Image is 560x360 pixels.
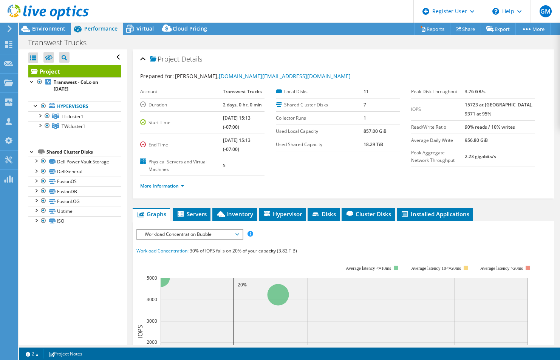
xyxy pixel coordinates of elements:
[276,88,364,95] label: Local Disks
[364,102,366,108] b: 7
[140,88,223,95] label: Account
[28,65,121,77] a: Project
[25,38,98,47] h1: Transwest Trucks
[223,102,262,108] b: 2 days, 0 hr, 0 min
[263,210,302,218] span: Hypervisor
[190,248,297,254] span: 30% of IOPS falls on 20% of your capacity (3.82 TiB)
[28,157,121,166] a: Dell Power Vault Storage
[364,88,369,95] b: 11
[492,8,499,15] svg: \n
[20,349,44,358] a: 2
[54,79,98,92] b: Transwest - CoLo on [DATE]
[346,266,391,271] tspan: Average latency <=10ms
[411,123,465,131] label: Read/Write Ratio
[136,248,189,254] span: Workload Concentration:
[28,102,121,111] a: Hypervisors
[276,114,364,122] label: Collector Runs
[136,210,166,218] span: Graphs
[176,210,207,218] span: Servers
[219,72,351,80] a: [DOMAIN_NAME][EMAIL_ADDRESS][DOMAIN_NAME]
[136,325,144,338] text: IOPS
[181,54,202,63] span: Details
[62,113,84,120] span: TLcluster1
[401,210,469,218] span: Installed Applications
[465,137,488,143] b: 956.80 GiB
[311,210,336,218] span: Disks
[345,210,391,218] span: Cluster Disks
[411,149,465,164] label: Peak Aggregate Network Throughput
[223,137,251,152] b: [DATE] 15:13 (-07:00)
[147,339,157,345] text: 2000
[140,72,174,80] label: Prepared for:
[140,119,223,126] label: Start Time
[141,230,238,239] span: Workload Concentration Bubble
[28,216,121,226] a: ISO
[140,141,223,149] label: End Time
[140,158,223,173] label: Physical Servers and Virtual Machines
[175,72,351,80] span: [PERSON_NAME],
[238,282,247,288] text: 20%
[515,23,551,35] a: More
[364,128,387,134] b: 857.00 GiB
[136,25,154,32] span: Virtual
[28,121,121,131] a: TWcluster1
[414,23,450,35] a: Reports
[411,137,465,144] label: Average Daily Write
[411,266,461,271] tspan: Average latency 10<=20ms
[28,111,121,121] a: TLcluster1
[481,23,516,35] a: Export
[364,115,366,121] b: 1
[411,88,465,95] label: Peak Disk Throughput
[223,162,226,169] b: 5
[140,101,223,109] label: Duration
[465,153,496,160] b: 2.23 gigabits/s
[46,148,121,157] div: Shared Cluster Disks
[465,102,532,117] b: 15723 at [GEOGRAPHIC_DATA], 9371 at 95%
[540,5,552,17] span: GM
[465,88,486,95] b: 3.76 GB/s
[62,123,85,129] span: TWcluster1
[147,275,157,281] text: 5000
[28,206,121,216] a: Uptime
[140,183,184,189] a: More Information
[43,349,88,358] a: Project Notes
[173,25,207,32] span: Cloud Pricing
[276,101,364,109] label: Shared Cluster Disks
[28,77,121,94] a: Transwest - CoLo on [DATE]
[223,115,251,130] b: [DATE] 15:13 (-07:00)
[150,55,179,63] span: Project
[28,186,121,196] a: FusionDB
[147,318,157,324] text: 3000
[465,124,515,130] b: 90% reads / 10% writes
[276,141,364,148] label: Used Shared Capacity
[450,23,481,35] a: Share
[28,177,121,186] a: FusionOS
[364,141,383,148] b: 18.29 TiB
[411,106,465,113] label: IOPS
[216,210,253,218] span: Inventory
[147,296,157,303] text: 4000
[32,25,65,32] span: Environment
[223,88,262,95] b: Transwest Trucks
[480,266,523,271] text: Average latency >20ms
[28,167,121,177] a: DellGeneral
[28,196,121,206] a: FusionLOG
[276,128,364,135] label: Used Local Capacity
[84,25,118,32] span: Performance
